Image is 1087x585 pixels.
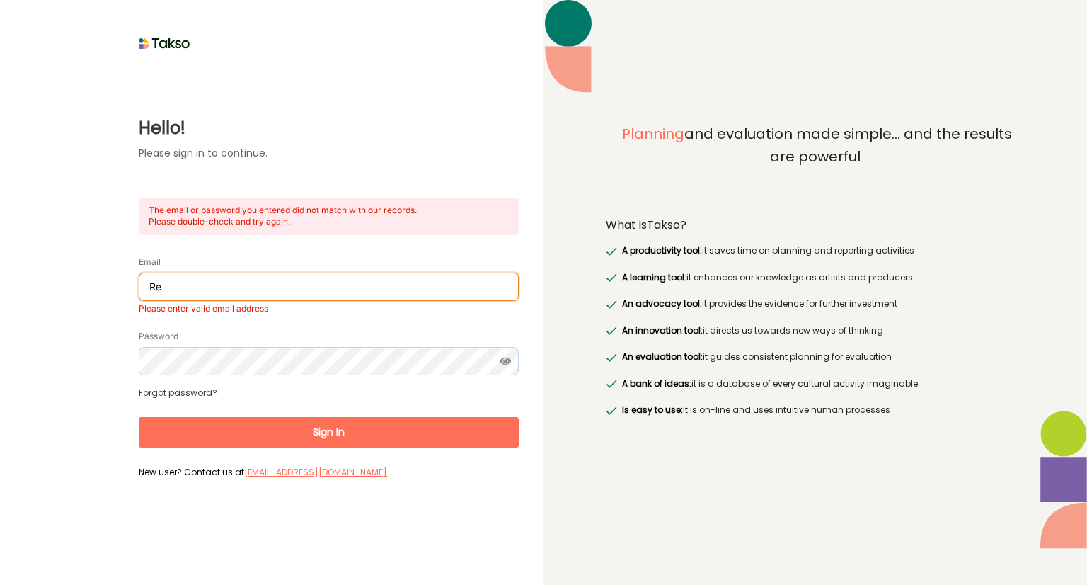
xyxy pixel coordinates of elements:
[149,205,444,227] label: The email or password you entered did not match with our records. Please double-check and try again.
[606,247,617,256] img: greenRight
[606,273,617,282] img: greenRight
[139,33,190,54] img: taksoLoginLogo
[139,115,519,141] label: Hello!
[622,324,703,336] span: An innovation tool:
[139,331,178,342] label: Password
[647,217,686,233] span: Takso?
[606,300,617,309] img: greenRight
[606,326,617,335] img: greenRight
[139,465,519,478] label: New user? Contact us at
[619,244,914,258] label: it saves time on planning and reporting activities
[606,123,1025,200] label: and evaluation made simple... and the results are powerful
[619,403,890,417] label: it is on-line and uses intuitive human processes
[606,353,617,362] img: greenRight
[622,244,702,256] span: A productivity tool:
[619,350,892,364] label: it guides consistent planning for evaluation
[619,271,913,285] label: it enhances our knowledge as artists and producers
[139,146,519,161] label: Please sign in to continue.
[606,407,617,415] img: greenRight
[139,273,519,301] input: Email
[244,466,387,478] a: [EMAIL_ADDRESS][DOMAIN_NAME]
[622,124,684,144] span: Planning
[139,256,161,268] label: Email
[139,387,217,399] a: Forgot password?
[622,377,691,390] span: A bank of ideas:
[606,380,617,388] img: greenRight
[622,404,683,416] span: Is easy to use:
[619,377,918,391] label: it is a database of every cultural activity imaginable
[244,465,387,479] label: [EMAIL_ADDRESS][DOMAIN_NAME]
[622,351,703,363] span: An evaluation tool:
[606,218,686,232] label: What is
[619,297,897,311] label: it provides the evidence for further investment
[139,417,519,448] button: Sign In
[622,297,702,309] span: An advocacy tool:
[139,303,519,314] div: Please enter valid email address
[622,271,686,283] span: A learning tool:
[619,324,883,338] label: it directs us towards new ways of thinking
